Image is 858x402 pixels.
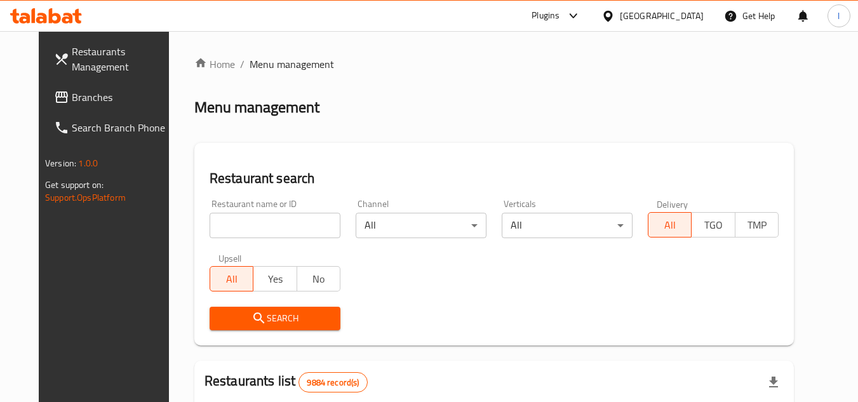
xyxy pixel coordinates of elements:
a: Search Branch Phone [44,112,182,143]
span: TMP [741,216,774,234]
span: No [302,270,335,288]
span: Search Branch Phone [72,120,172,135]
h2: Restaurants list [204,372,368,392]
a: Support.OpsPlatform [45,189,126,206]
a: Restaurants Management [44,36,182,82]
div: Plugins [532,8,560,23]
div: Total records count [298,372,367,392]
span: Search [220,311,330,326]
span: TGO [697,216,730,234]
span: 9884 record(s) [299,377,366,389]
button: No [297,266,340,291]
span: Branches [72,90,172,105]
a: Home [194,57,235,72]
button: Search [210,307,340,330]
h2: Restaurant search [210,169,779,188]
button: TGO [691,212,735,238]
h2: Menu management [194,97,319,117]
span: Get support on: [45,177,104,193]
button: All [648,212,692,238]
input: Search for restaurant name or ID.. [210,213,340,238]
a: Branches [44,82,182,112]
nav: breadcrumb [194,57,794,72]
span: All [654,216,687,234]
span: Menu management [250,57,334,72]
div: All [356,213,486,238]
span: Yes [258,270,292,288]
span: Restaurants Management [72,44,172,74]
div: All [502,213,633,238]
span: All [215,270,248,288]
div: [GEOGRAPHIC_DATA] [620,9,704,23]
div: Export file [758,367,789,398]
span: 1.0.0 [78,155,98,171]
span: l [838,9,840,23]
button: TMP [735,212,779,238]
button: All [210,266,253,291]
label: Upsell [218,253,242,262]
span: Version: [45,155,76,171]
button: Yes [253,266,297,291]
li: / [240,57,245,72]
label: Delivery [657,199,688,208]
